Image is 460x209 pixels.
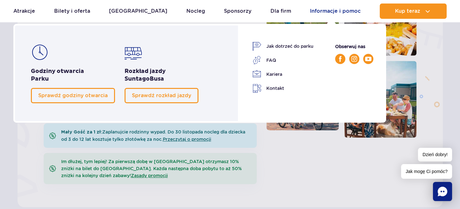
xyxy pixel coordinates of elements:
span: Jak mogę Ci pomóc? [401,164,452,179]
a: FAQ [252,56,313,65]
button: Kup teraz [380,4,447,19]
a: Sprawdź godziny otwarcia [31,88,115,103]
a: Sponsorzy [224,4,251,19]
a: Kariera [252,70,313,79]
h2: Rozkład jazdy Busa [125,68,198,83]
a: Jak dotrzeć do parku [252,42,313,51]
a: Dla firm [270,4,291,19]
span: Dzień dobry! [418,148,452,162]
p: Obserwuj nas [335,43,373,50]
img: Facebook [339,56,341,62]
img: YouTube [365,57,371,61]
img: Instagram [351,56,357,62]
a: Kontakt [252,84,313,93]
a: Sprawdź rozkład jazdy [125,88,198,103]
span: Suntago [125,75,150,83]
span: Sprawdź godziny otwarcia [38,92,108,98]
h2: Godziny otwarcia Parku [31,68,115,83]
a: Nocleg [186,4,205,19]
a: Bilety i oferta [54,4,90,19]
span: Sprawdź rozkład jazdy [132,92,191,98]
a: Atrakcje [13,4,35,19]
span: Kup teraz [395,8,420,14]
a: [GEOGRAPHIC_DATA] [109,4,167,19]
div: Chat [433,182,452,201]
a: Informacje i pomoc [310,4,361,19]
